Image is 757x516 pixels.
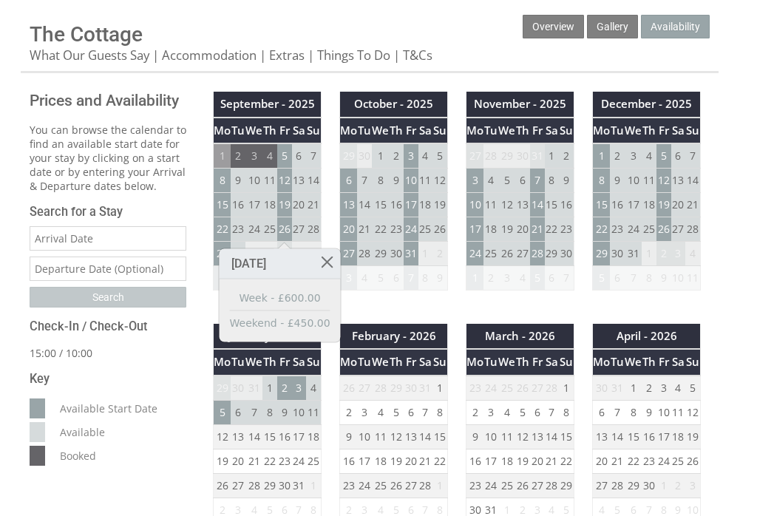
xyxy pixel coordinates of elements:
td: 5 [498,169,515,193]
td: 1 [625,376,642,401]
td: 27 [292,217,307,242]
td: 5 [372,266,389,291]
h3: Check-In / Check-Out [30,319,186,333]
td: 26 [515,376,530,401]
td: 27 [466,143,484,169]
td: 6 [610,266,625,291]
td: 4 [483,169,498,193]
td: 19 [432,193,447,217]
td: 17 [245,193,262,217]
input: Departure Date (Optional) [30,257,186,281]
td: 8 [432,400,447,424]
th: Fr [530,118,545,143]
td: 3 [671,242,686,266]
td: 2 [483,266,498,291]
th: October - 2025 [340,92,448,117]
td: 9 [559,169,574,193]
p: You can browse the calendar to find an available start date for your stay by clicking on a start ... [30,123,186,193]
th: Fr [277,349,292,375]
td: 2 [389,143,404,169]
td: 13 [671,169,686,193]
td: 3 [245,143,262,169]
td: 1 [545,143,560,169]
td: 3 [357,400,372,424]
td: 3 [625,143,642,169]
input: Arrival Date [30,226,186,251]
td: 7 [404,266,418,291]
td: 2 [340,400,358,424]
th: Sa [545,349,560,375]
td: 3 [466,169,484,193]
td: 30 [404,376,418,401]
td: 9 [231,169,245,193]
td: 10 [671,266,686,291]
th: Th [515,349,530,375]
td: 7 [306,143,321,169]
a: Week - £600.00 [230,291,330,306]
td: 6 [530,400,545,424]
td: 5 [515,400,530,424]
th: Tu [231,118,245,143]
th: Fr [530,349,545,375]
th: Th [642,118,656,143]
td: 27 [357,376,372,401]
th: Mo [593,118,611,143]
td: 4 [357,266,372,291]
td: 7 [625,266,642,291]
td: 12 [656,169,671,193]
td: 30 [559,242,574,266]
a: Gallery [587,15,638,38]
th: Tu [610,349,625,375]
a: Weekend - £450.00 [230,316,330,331]
td: 6 [404,400,418,424]
td: 27 [671,217,686,242]
td: 6 [389,266,404,291]
td: 5 [685,376,700,401]
td: 30 [231,376,245,401]
td: 13 [292,169,307,193]
td: 25 [483,242,498,266]
th: Mo [214,349,231,375]
td: 14 [685,169,700,193]
td: 30 [610,242,625,266]
td: 2 [432,242,447,266]
td: 30 [231,242,245,266]
td: 14 [357,193,372,217]
td: 6 [545,266,560,291]
td: 31 [404,242,418,266]
td: 8 [372,169,389,193]
td: 11 [483,193,498,217]
th: January - 2026 [214,324,322,349]
td: 2 [559,143,574,169]
th: Tu [357,118,372,143]
td: 22 [372,217,389,242]
h3: Key [30,372,186,386]
td: 4 [262,143,277,169]
td: 27 [530,376,545,401]
td: 25 [418,217,433,242]
td: 8 [642,266,656,291]
td: 16 [610,193,625,217]
td: 3 [656,376,671,401]
th: We [372,118,389,143]
th: Mo [466,118,484,143]
th: Su [559,349,574,375]
td: 1 [418,242,433,266]
td: 31 [530,143,545,169]
th: Su [432,118,447,143]
th: Th [642,349,656,375]
td: 20 [515,217,530,242]
td: 8 [214,169,231,193]
th: Mo [340,349,358,375]
th: Tu [231,349,245,375]
th: November - 2025 [466,92,574,117]
td: 30 [389,242,404,266]
td: 17 [625,193,642,217]
td: 6 [671,143,686,169]
td: 5 [432,143,447,169]
td: 6 [231,400,245,424]
td: 11 [262,169,277,193]
td: 19 [498,217,515,242]
th: Su [306,118,321,143]
td: 3 [340,266,358,291]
